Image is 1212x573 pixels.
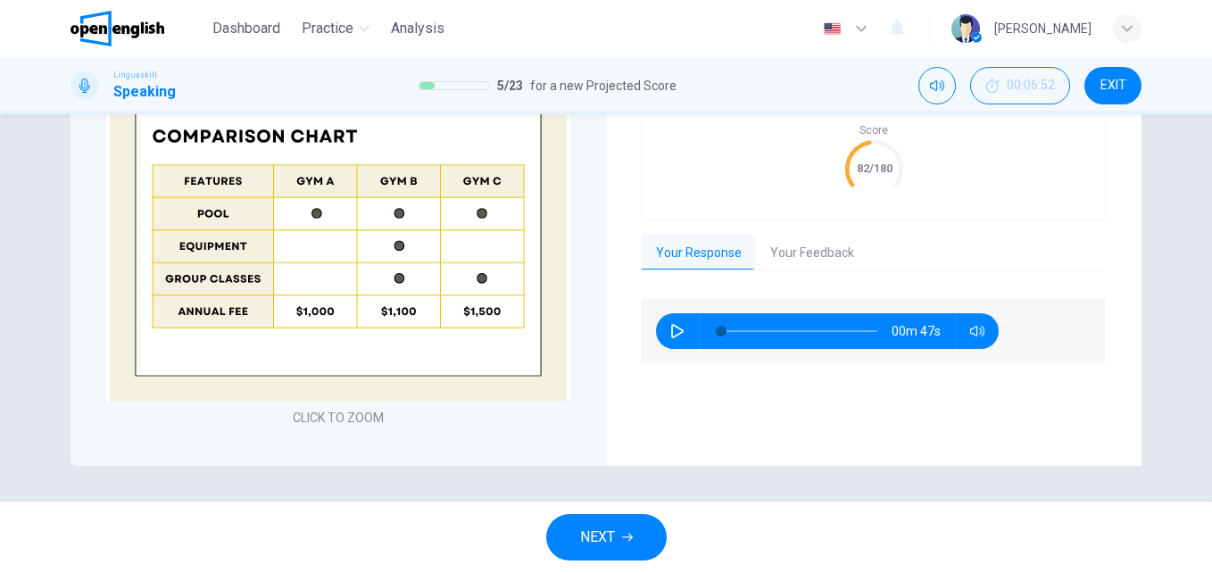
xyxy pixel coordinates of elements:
[71,11,164,46] img: OpenEnglish logo
[970,67,1070,104] div: Hide
[892,313,955,349] span: 00m 47s
[1100,79,1126,93] span: EXIT
[546,514,667,561] button: NEXT
[286,405,391,430] button: CLICK TO ZOOM
[856,162,892,175] text: 82/180
[295,12,377,45] button: Practice
[821,22,843,36] img: en
[113,69,157,81] span: Linguaskill
[859,124,888,137] span: Score
[71,11,205,46] a: OpenEnglish logo
[302,18,353,39] span: Practice
[391,18,444,39] span: Analysis
[970,67,1070,104] button: 00:06:52
[384,12,452,45] button: Analysis
[113,81,176,103] h1: Speaking
[580,525,615,550] span: NEXT
[951,14,980,43] img: Profile picture
[642,235,1106,272] div: basic tabs example
[642,235,756,272] button: Your Response
[994,18,1092,39] div: [PERSON_NAME]
[205,12,287,45] button: Dashboard
[918,67,956,104] div: Mute
[1007,79,1055,93] span: 00:06:52
[756,235,868,272] button: Your Feedback
[106,59,570,402] img: undefined
[1084,67,1141,104] button: EXIT
[212,18,280,39] span: Dashboard
[530,75,677,96] span: for a new Projected Score
[497,75,523,96] span: 5 / 23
